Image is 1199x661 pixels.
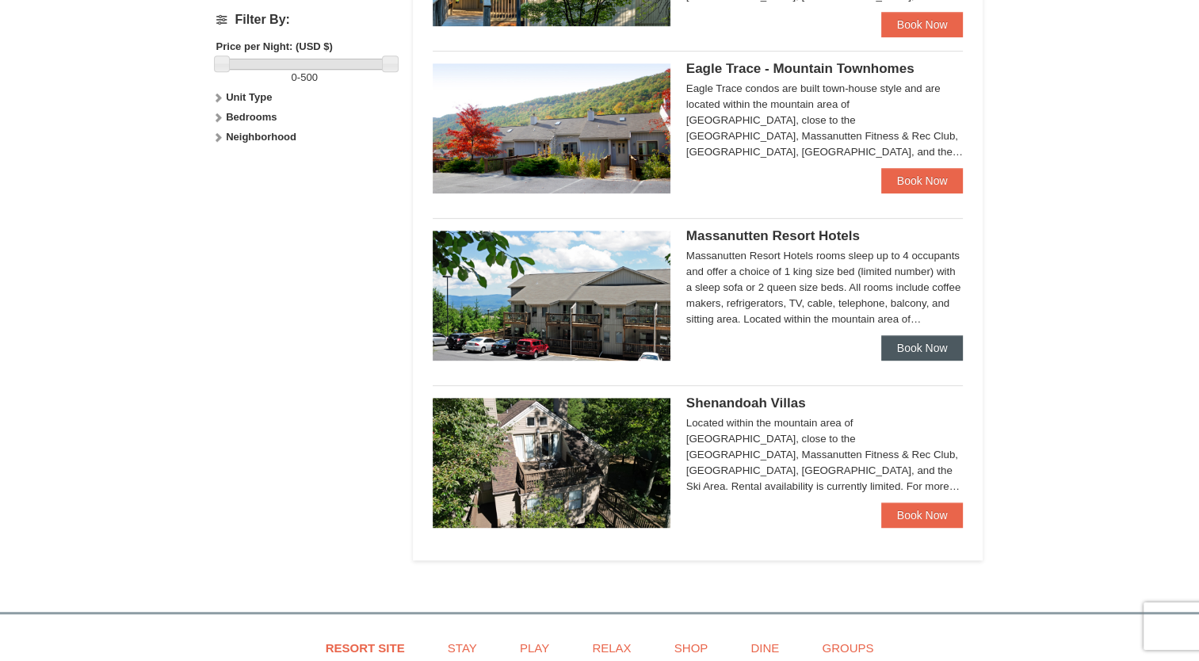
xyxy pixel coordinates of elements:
[292,71,297,83] span: 0
[686,81,964,160] div: Eagle Trace condos are built town-house style and are located within the mountain area of [GEOGRA...
[686,228,860,243] span: Massanutten Resort Hotels
[300,71,318,83] span: 500
[226,91,272,103] strong: Unit Type
[433,398,670,528] img: 19219019-2-e70bf45f.jpg
[686,395,806,411] span: Shenandoah Villas
[881,12,964,37] a: Book Now
[881,168,964,193] a: Book Now
[686,61,915,76] span: Eagle Trace - Mountain Townhomes
[881,335,964,361] a: Book Now
[433,231,670,361] img: 19219026-1-e3b4ac8e.jpg
[686,415,964,495] div: Located within the mountain area of [GEOGRAPHIC_DATA], close to the [GEOGRAPHIC_DATA], Massanutte...
[216,13,393,27] h4: Filter By:
[433,63,670,193] img: 19218983-1-9b289e55.jpg
[881,502,964,528] a: Book Now
[216,40,333,52] strong: Price per Night: (USD $)
[226,111,277,123] strong: Bedrooms
[216,70,393,86] label: -
[686,248,964,327] div: Massanutten Resort Hotels rooms sleep up to 4 occupants and offer a choice of 1 king size bed (li...
[226,131,296,143] strong: Neighborhood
